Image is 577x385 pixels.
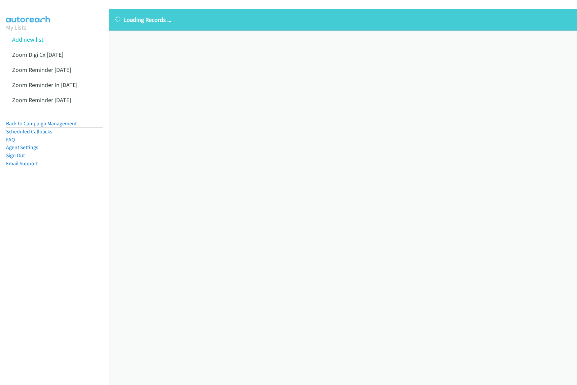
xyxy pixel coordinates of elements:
a: Zoom Reminder In [DATE] [12,81,77,89]
a: FAQ [6,136,15,143]
a: Agent Settings [6,144,38,151]
a: Zoom Digi Cx [DATE] [12,51,63,58]
p: Loading Records ... [115,15,571,24]
a: My Lists [6,24,26,31]
a: Back to Campaign Management [6,120,77,127]
a: Sign Out [6,152,25,159]
a: Email Support [6,160,38,167]
a: Zoom Reminder [DATE] [12,96,71,104]
a: Scheduled Callbacks [6,128,52,135]
a: Add new list [12,36,43,43]
a: Zoom Reminder [DATE] [12,66,71,74]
